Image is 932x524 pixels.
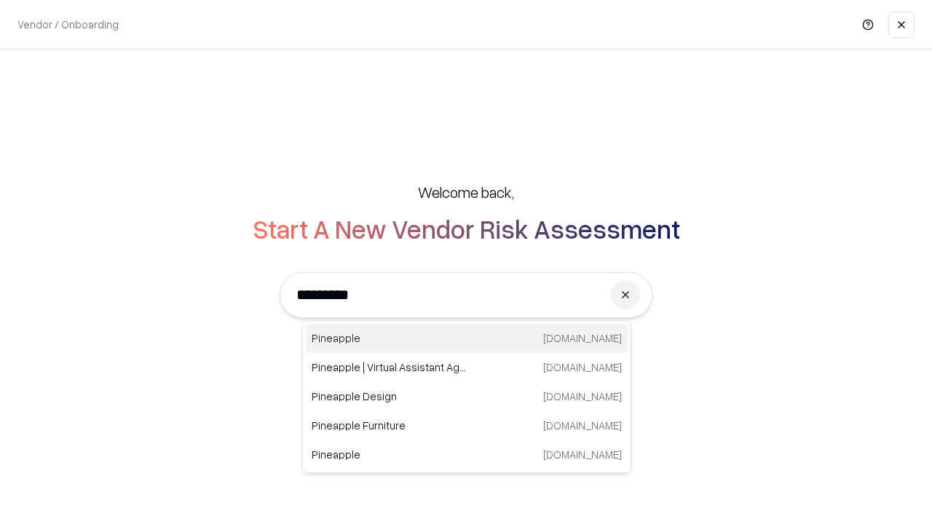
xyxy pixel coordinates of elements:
h5: Welcome back, [418,182,514,202]
p: Pineapple [312,330,467,346]
p: Pineapple Furniture [312,418,467,433]
div: Suggestions [302,320,631,473]
p: [DOMAIN_NAME] [543,360,622,375]
p: Vendor / Onboarding [17,17,119,32]
p: [DOMAIN_NAME] [543,447,622,462]
p: [DOMAIN_NAME] [543,418,622,433]
p: Pineapple [312,447,467,462]
p: [DOMAIN_NAME] [543,389,622,404]
p: Pineapple | Virtual Assistant Agency [312,360,467,375]
h2: Start A New Vendor Risk Assessment [253,214,680,243]
p: [DOMAIN_NAME] [543,330,622,346]
p: Pineapple Design [312,389,467,404]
